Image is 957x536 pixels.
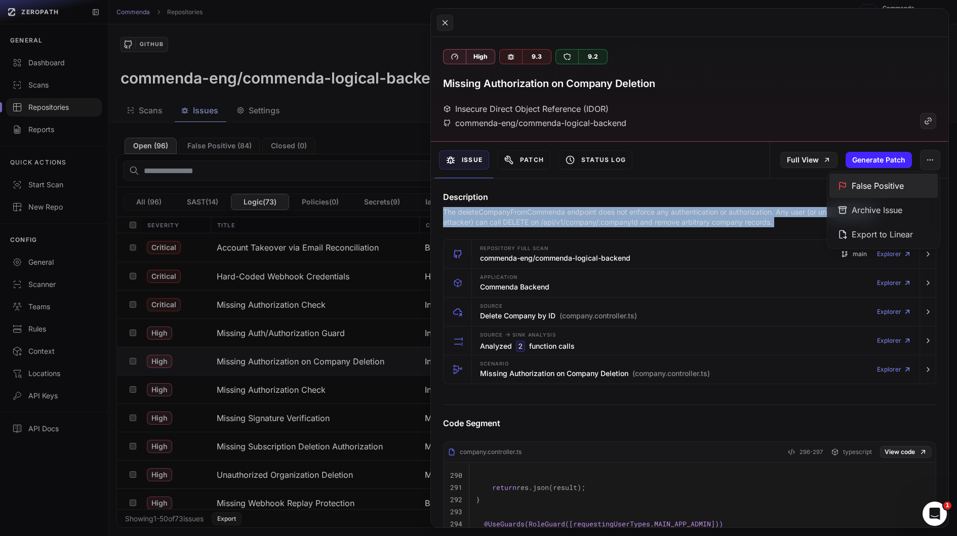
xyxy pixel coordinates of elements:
[829,222,938,246] div: Export to Linear
[505,331,510,338] span: ->
[780,152,838,168] a: Full View
[480,368,710,379] h3: Missing Authorization on Company Deletion
[560,311,637,321] span: (company.controller.ts)
[829,198,938,222] div: Archive Issue
[492,483,516,492] span: return
[443,207,897,227] p: The deleteCompanyFromCommenda endpoint does not enforce any authentication or authorization. Any ...
[480,282,549,292] h3: Commenda Backend
[476,495,480,504] code: }
[448,448,522,456] div: company.controller.ts
[480,304,503,309] span: Source
[444,240,936,268] button: Repository Full scan commenda-eng/commenda-logical-backend main Explorer
[444,355,936,384] button: Scenario Missing Authorization on Company Deletion (company.controller.ts) Explorer
[632,368,710,379] span: (company.controller.ts)
[480,361,509,366] span: Scenario
[880,446,932,458] a: View code
[877,273,911,293] a: Explorer
[800,446,823,458] span: 296-297
[450,471,462,480] code: 290
[484,519,723,528] span: @UseGuards(RoleGuard([requestingUserTypes.MAIN_APP_ADMIN]))
[516,341,525,352] code: 2
[480,275,517,280] span: Application
[444,269,936,297] button: Application Commenda Backend Explorer
[923,502,947,526] iframe: Intercom live chat
[877,331,911,351] a: Explorer
[829,174,938,198] div: False Positive
[877,302,911,322] a: Explorer
[497,150,550,170] button: Patch
[877,244,911,264] a: Explorer
[480,331,556,339] span: Source Sink Analysis
[480,341,575,352] h3: Analyzed function calls
[559,150,632,170] button: Status Log
[853,250,867,258] span: main
[846,152,912,168] button: Generate Patch
[443,117,626,129] div: commenda-eng/commenda-logical-backend
[444,326,936,355] button: Source -> Sink Analysis Analyzed 2 function calls Explorer
[443,191,936,203] h4: Description
[450,507,462,516] code: 293
[450,519,462,528] code: 294
[480,253,630,263] h3: commenda-eng/commenda-logical-backend
[480,311,637,321] h3: Delete Company by ID
[943,502,951,510] span: 1
[444,298,936,326] button: Source Delete Company by ID (company.controller.ts) Explorer
[877,359,911,380] a: Explorer
[439,150,489,170] button: Issue
[443,417,936,429] h4: Code Segment
[476,483,585,492] code: res.json(result);
[450,495,462,504] code: 292
[480,246,548,251] span: Repository Full scan
[843,448,872,456] span: typescript
[450,483,462,492] code: 291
